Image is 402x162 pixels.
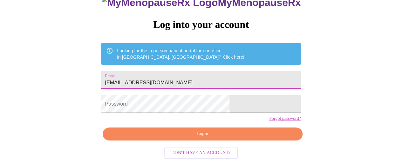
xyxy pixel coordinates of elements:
span: Don't have an account? [171,149,231,157]
button: Login [103,127,302,140]
a: Forgot password? [269,116,301,121]
span: Login [110,130,295,138]
button: Don't have an account? [164,147,238,159]
a: Don't have an account? [163,150,239,155]
h3: Log into your account [101,19,301,30]
a: Click here! [223,55,244,60]
div: Looking for the in person patient portal for our office in [GEOGRAPHIC_DATA], [GEOGRAPHIC_DATA]? [117,45,244,63]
